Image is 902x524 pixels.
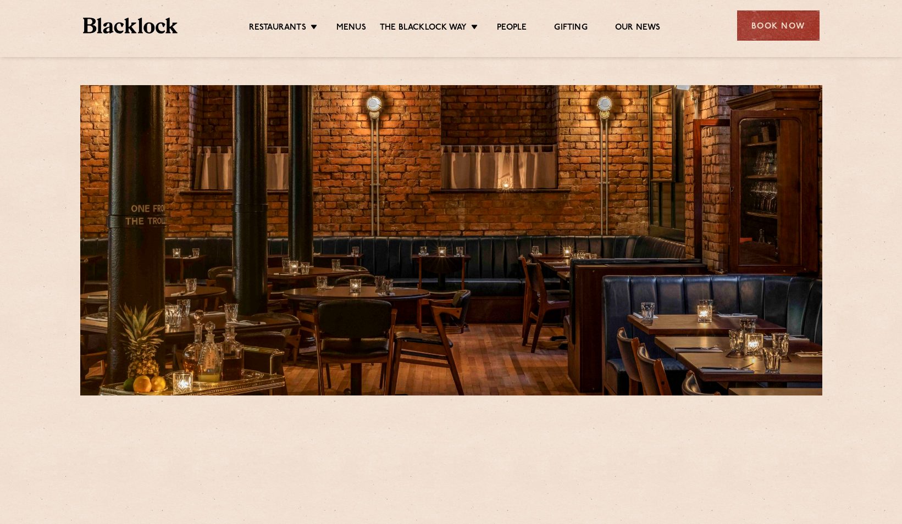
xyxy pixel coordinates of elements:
[737,10,820,41] div: Book Now
[554,23,587,35] a: Gifting
[380,23,467,35] a: The Blacklock Way
[497,23,527,35] a: People
[615,23,661,35] a: Our News
[83,18,178,34] img: BL_Textured_Logo-footer-cropped.svg
[249,23,306,35] a: Restaurants
[336,23,366,35] a: Menus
